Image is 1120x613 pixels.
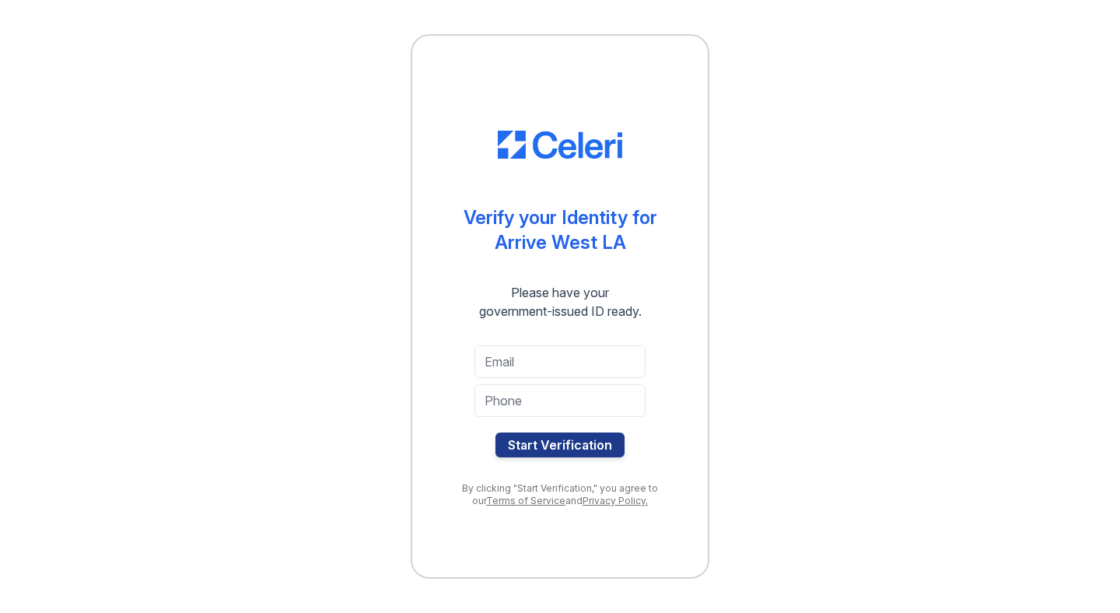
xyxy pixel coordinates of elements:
a: Terms of Service [486,495,565,506]
a: Privacy Policy. [583,495,648,506]
img: CE_Logo_Blue-a8612792a0a2168367f1c8372b55b34899dd931a85d93a1a3d3e32e68fde9ad4.png [498,131,622,159]
div: Verify your Identity for Arrive West LA [464,205,657,255]
div: By clicking "Start Verification," you agree to our and [443,482,677,507]
input: Phone [474,384,646,417]
div: Please have your government-issued ID ready. [451,283,670,321]
button: Start Verification [495,433,625,457]
input: Email [474,345,646,378]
